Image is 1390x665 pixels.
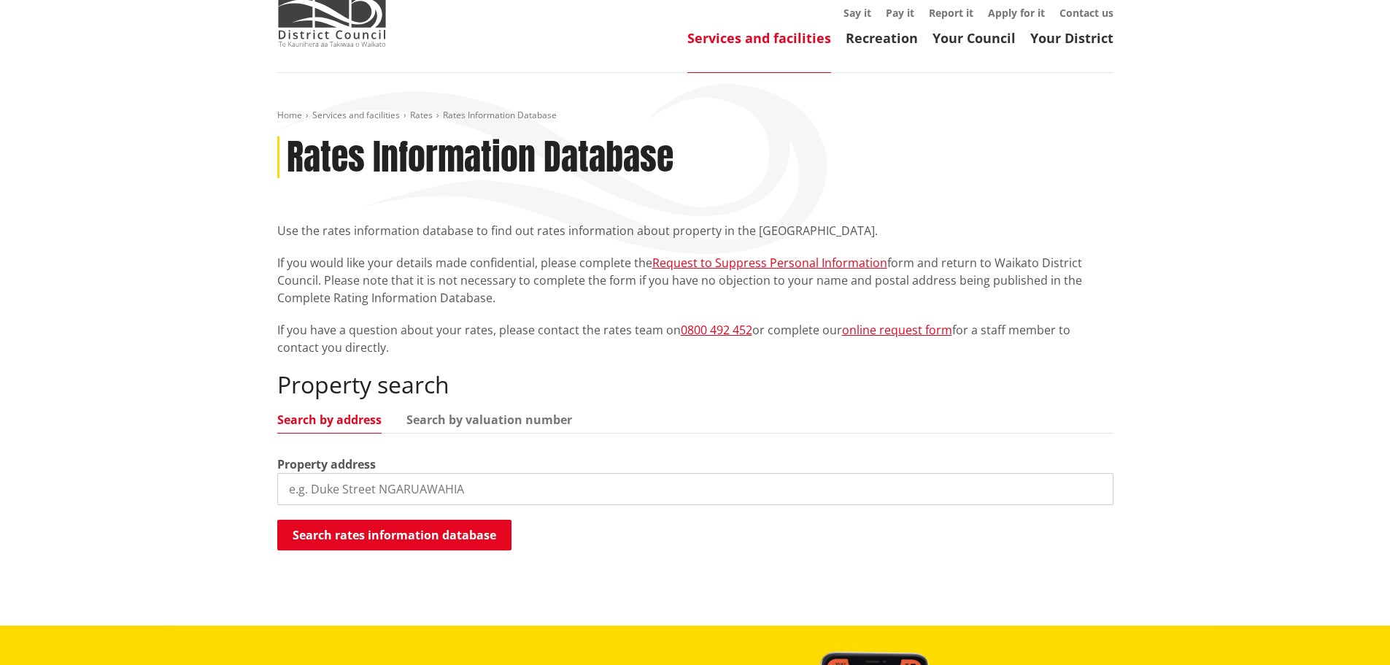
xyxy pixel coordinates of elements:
h2: Property search [277,371,1113,399]
a: Pay it [886,6,914,20]
a: online request form [842,322,952,338]
a: Report it [929,6,973,20]
a: Contact us [1059,6,1113,20]
input: e.g. Duke Street NGARUAWAHIA [277,473,1113,505]
label: Property address [277,455,376,473]
a: Search by address [277,414,382,426]
button: Search rates information database [277,520,511,550]
a: Recreation [846,29,918,47]
a: Home [277,109,302,121]
a: Services and facilities [312,109,400,121]
a: Your Council [933,29,1016,47]
h1: Rates Information Database [287,137,673,179]
a: Your District [1030,29,1113,47]
a: Search by valuation number [406,414,572,426]
a: Apply for it [988,6,1045,20]
a: Say it [843,6,871,20]
p: If you have a question about your rates, please contact the rates team on or complete our for a s... [277,321,1113,356]
p: Use the rates information database to find out rates information about property in the [GEOGRAPHI... [277,222,1113,239]
nav: breadcrumb [277,109,1113,122]
span: Rates Information Database [443,109,557,121]
p: If you would like your details made confidential, please complete the form and return to Waikato ... [277,254,1113,307]
a: Services and facilities [687,29,831,47]
a: Request to Suppress Personal Information [652,255,887,271]
a: 0800 492 452 [681,322,752,338]
a: Rates [410,109,433,121]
